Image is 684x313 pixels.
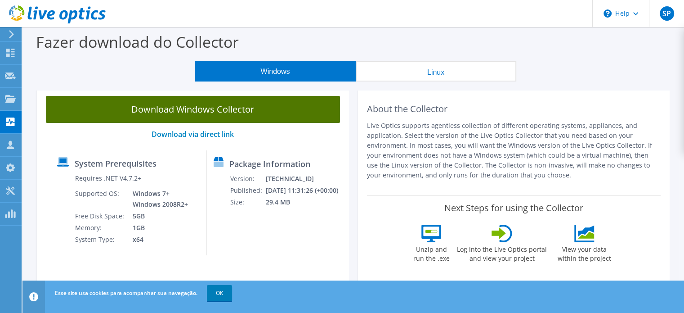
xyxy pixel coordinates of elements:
td: [DATE] 11:31:26 (+00:00) [265,185,344,196]
td: x64 [126,234,190,245]
label: Log into the Live Optics portal and view your project [456,242,547,263]
td: 5GB [126,210,190,222]
label: System Prerequisites [75,159,156,168]
td: System Type: [75,234,126,245]
a: Download via direct link [152,129,234,139]
td: Supported OS: [75,188,126,210]
td: Free Disk Space: [75,210,126,222]
label: Fazer download do Collector [36,32,239,52]
label: View your data within the project [552,242,617,263]
button: Linux [356,61,516,82]
td: [TECHNICAL_ID] [265,173,344,185]
a: Download Windows Collector [46,96,340,123]
h2: About the Collector [367,104,661,114]
label: Unzip and run the .exe [411,242,452,263]
td: Windows 7+ Windows 2008R2+ [126,188,190,210]
a: OK [207,285,232,301]
td: Published: [230,185,265,196]
label: Next Steps for using the Collector [444,203,583,213]
td: 29.4 MB [265,196,344,208]
span: Esse site usa cookies para acompanhar sua navegação. [55,289,197,297]
label: Package Information [229,159,310,168]
td: Memory: [75,222,126,234]
td: Size: [230,196,265,208]
svg: \n [604,9,612,18]
td: Version: [230,173,265,185]
td: 1GB [126,222,190,234]
button: Windows [195,61,356,82]
span: SP [660,6,674,21]
label: Requires .NET V4.7.2+ [75,174,141,183]
p: Live Optics supports agentless collection of different operating systems, appliances, and applica... [367,121,661,180]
